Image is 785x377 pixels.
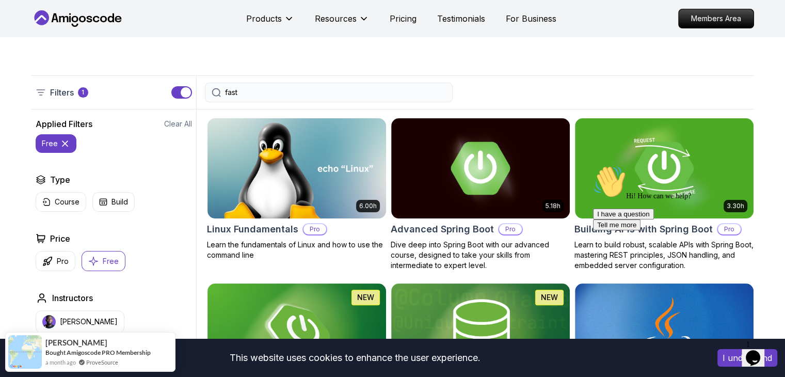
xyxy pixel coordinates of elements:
a: Amigoscode PRO Membership [67,349,151,356]
button: Clear All [164,119,192,129]
p: Filters [50,86,74,99]
img: provesource social proof notification image [8,335,42,369]
button: instructor img[PERSON_NAME] [36,310,124,333]
button: Free [82,251,125,271]
button: Pro [36,251,75,271]
button: Course [36,192,86,212]
p: [PERSON_NAME] [60,317,118,327]
span: [PERSON_NAME] [45,338,107,347]
h2: Type [50,174,70,186]
button: free [36,134,76,153]
a: Building APIs with Spring Boot card3.30hBuilding APIs with Spring BootProLearn to build robust, s... [574,118,754,271]
iframe: chat widget [742,336,775,367]
a: Members Area [678,9,754,28]
a: ProveSource [86,358,118,367]
input: Search Java, React, Spring boot ... [225,87,446,98]
p: 5.18h [546,202,560,210]
a: Pricing [390,12,416,25]
img: Advanced Spring Boot card [391,118,570,218]
div: 👋Hi! How can we help?I have a questionTell me more [4,4,190,69]
p: Free [103,256,119,266]
img: instructor img [42,315,56,328]
p: NEW [541,292,558,303]
p: Course [55,197,79,207]
img: Linux Fundamentals card [207,118,386,218]
button: Accept cookies [717,349,777,367]
p: Pro [57,256,69,266]
span: Hi! How can we help? [4,31,102,39]
p: Learn the fundamentals of Linux and how to use the command line [207,240,387,260]
p: NEW [357,292,374,303]
iframe: chat widget [589,161,775,331]
p: Learn to build robust, scalable APIs with Spring Boot, mastering REST principles, JSON handling, ... [574,240,754,271]
button: Build [92,192,135,212]
button: Products [246,12,294,33]
h2: Advanced Spring Boot [391,222,494,237]
p: Build [111,197,128,207]
img: Building APIs with Spring Boot card [575,118,754,218]
button: Tell me more [4,58,52,69]
h2: Applied Filters [36,118,92,130]
p: Pro [499,224,522,234]
p: Products [246,12,282,25]
h2: Building APIs with Spring Boot [574,222,713,237]
p: Dive deep into Spring Boot with our advanced course, designed to take your skills from intermedia... [391,240,570,271]
h2: Instructors [52,292,93,304]
span: a month ago [45,358,76,367]
p: Members Area [679,9,754,28]
button: Resources [315,12,369,33]
p: 1 [82,88,84,97]
a: Testimonials [437,12,485,25]
p: Pro [303,224,326,234]
a: For Business [506,12,556,25]
h2: Linux Fundamentals [207,222,298,237]
span: Bought [45,349,66,356]
img: :wave: [4,4,37,37]
h2: Price [50,232,70,245]
div: This website uses cookies to enhance the user experience. [8,347,702,369]
p: Resources [315,12,357,25]
a: Advanced Spring Boot card5.18hAdvanced Spring BootProDive deep into Spring Boot with our advanced... [391,118,570,271]
p: free [42,138,58,149]
a: Linux Fundamentals card6.00hLinux FundamentalsProLearn the fundamentals of Linux and how to use t... [207,118,387,260]
button: I have a question [4,48,65,58]
p: 6.00h [359,202,377,210]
